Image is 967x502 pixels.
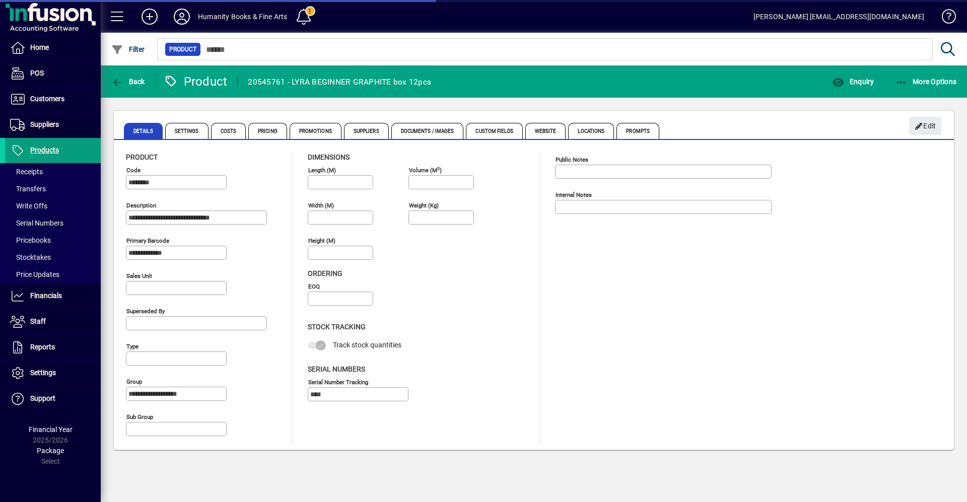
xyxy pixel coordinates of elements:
[5,361,101,386] a: Settings
[5,249,101,266] a: Stocktakes
[409,202,439,209] mat-label: Weight (Kg)
[30,317,46,325] span: Staff
[308,378,368,385] mat-label: Serial Number tracking
[109,40,148,58] button: Filter
[10,202,47,210] span: Write Offs
[308,153,350,161] span: Dimensions
[29,425,73,434] span: Financial Year
[126,237,169,244] mat-label: Primary barcode
[308,365,365,373] span: Serial Numbers
[101,73,156,91] app-page-header-button: Back
[30,343,55,351] span: Reports
[893,73,959,91] button: More Options
[124,123,163,139] span: Details
[126,202,156,209] mat-label: Description
[5,214,101,232] a: Serial Numbers
[909,117,941,135] button: Edit
[30,120,59,128] span: Suppliers
[5,61,101,86] a: POS
[166,8,198,26] button: Profile
[111,45,145,53] span: Filter
[10,185,46,193] span: Transfers
[5,87,101,112] a: Customers
[126,378,142,385] mat-label: Group
[832,78,874,86] span: Enquiry
[308,237,335,244] mat-label: Height (m)
[290,123,341,139] span: Promotions
[126,413,153,420] mat-label: Sub group
[5,335,101,360] a: Reports
[109,73,148,91] button: Back
[133,8,166,26] button: Add
[248,74,431,90] div: 20545761 - LYRA BEGINNER GRAPHITE box 12pcs
[30,394,55,402] span: Support
[333,341,401,349] span: Track stock quantities
[5,266,101,283] a: Price Updates
[5,180,101,197] a: Transfers
[308,283,320,290] mat-label: EOQ
[126,272,152,279] mat-label: Sales unit
[30,95,64,103] span: Customers
[30,369,56,377] span: Settings
[556,191,592,198] mat-label: Internal Notes
[5,309,101,334] a: Staff
[568,123,614,139] span: Locations
[525,123,566,139] span: Website
[5,386,101,411] a: Support
[5,112,101,137] a: Suppliers
[934,2,954,35] a: Knowledge Base
[126,153,158,161] span: Product
[5,232,101,249] a: Pricebooks
[5,163,101,180] a: Receipts
[409,167,442,174] mat-label: Volume (m )
[30,43,49,51] span: Home
[5,197,101,214] a: Write Offs
[165,123,209,139] span: Settings
[895,78,957,86] span: More Options
[30,146,59,154] span: Products
[308,323,366,331] span: Stock Tracking
[30,292,62,300] span: Financials
[466,123,522,139] span: Custom Fields
[10,270,59,278] span: Price Updates
[556,156,588,163] mat-label: Public Notes
[126,167,141,174] mat-label: Code
[616,123,659,139] span: Prompts
[169,44,196,54] span: Product
[126,308,165,315] mat-label: Superseded by
[211,123,246,139] span: Costs
[308,269,342,277] span: Ordering
[5,35,101,60] a: Home
[164,74,228,90] div: Product
[437,166,440,171] sup: 3
[915,118,936,134] span: Edit
[10,236,51,244] span: Pricebooks
[126,343,139,350] mat-label: Type
[5,283,101,309] a: Financials
[391,123,464,139] span: Documents / Images
[308,167,336,174] mat-label: Length (m)
[37,447,64,455] span: Package
[830,73,876,91] button: Enquiry
[248,123,287,139] span: Pricing
[198,9,288,25] div: Humanity Books & Fine Arts
[308,202,334,209] mat-label: Width (m)
[10,168,43,176] span: Receipts
[30,69,44,77] span: POS
[344,123,389,139] span: Suppliers
[753,9,924,25] div: [PERSON_NAME] [EMAIL_ADDRESS][DOMAIN_NAME]
[10,253,51,261] span: Stocktakes
[10,219,63,227] span: Serial Numbers
[111,78,145,86] span: Back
